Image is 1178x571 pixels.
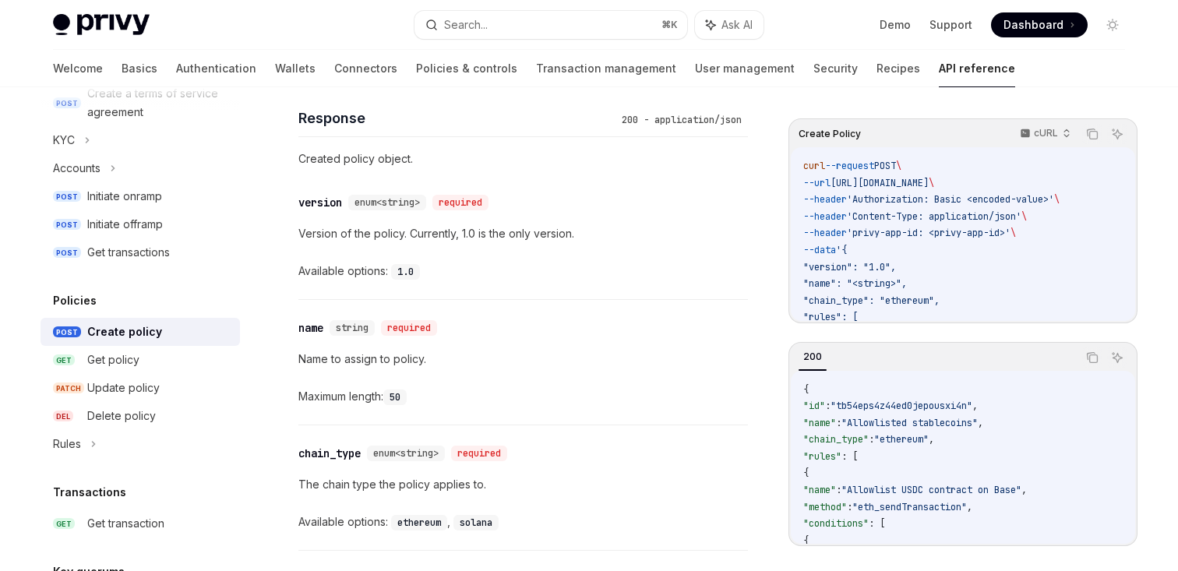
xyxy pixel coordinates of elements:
[847,227,1010,239] span: 'privy-app-id: <privy-app-id>'
[841,450,858,463] span: : [
[536,50,676,87] a: Transaction management
[929,433,934,446] span: ,
[41,346,240,374] a: GETGet policy
[803,400,825,412] span: "id"
[896,160,901,172] span: \
[53,518,75,530] span: GET
[803,534,809,547] span: {
[967,501,972,513] span: ,
[929,17,972,33] a: Support
[298,262,748,280] div: Available options:
[847,501,852,513] span: :
[53,291,97,310] h5: Policies
[978,417,983,429] span: ,
[87,215,163,234] div: Initiate offramp
[869,433,874,446] span: :
[354,196,420,209] span: enum<string>
[53,50,103,87] a: Welcome
[414,11,687,39] button: Search...⌘K
[383,389,407,405] code: 50
[880,17,911,33] a: Demo
[1003,17,1063,33] span: Dashboard
[416,50,517,87] a: Policies & controls
[87,407,156,425] div: Delete policy
[1107,124,1127,144] button: Ask AI
[929,177,934,189] span: \
[87,379,160,397] div: Update policy
[831,400,972,412] span: "tb54eps4z44ed0jepousxi4n"
[803,294,940,307] span: "chain_type": "ethereum",
[53,14,150,36] img: light logo
[841,417,978,429] span: "Allowlisted stablecoins"
[87,187,162,206] div: Initiate onramp
[803,244,836,256] span: --data
[1021,484,1027,496] span: ,
[298,108,615,129] h4: Response
[391,264,420,280] code: 1.0
[799,128,861,140] span: Create Policy
[721,17,753,33] span: Ask AI
[275,50,316,87] a: Wallets
[803,177,831,189] span: --url
[803,501,847,513] span: "method"
[53,219,81,231] span: POST
[451,446,507,461] div: required
[972,400,978,412] span: ,
[695,50,795,87] a: User management
[298,350,748,368] p: Name to assign to policy.
[432,195,488,210] div: required
[803,383,809,396] span: {
[695,11,764,39] button: Ask AI
[176,50,256,87] a: Authentication
[939,50,1015,87] a: API reference
[53,354,75,366] span: GET
[847,210,1021,223] span: 'Content-Type: application/json'
[803,261,896,273] span: "version": "1.0",
[803,193,847,206] span: --header
[813,50,858,87] a: Security
[53,247,81,259] span: POST
[803,227,847,239] span: --header
[803,484,836,496] span: "name"
[803,517,869,530] span: "conditions"
[803,433,869,446] span: "chain_type"
[852,501,967,513] span: "eth_sendTransaction"
[1034,127,1058,139] p: cURL
[298,150,748,168] p: Created policy object.
[336,322,369,334] span: string
[615,112,748,128] div: 200 - application/json
[799,347,827,366] div: 200
[1100,12,1125,37] button: Toggle dark mode
[1054,193,1060,206] span: \
[874,160,896,172] span: POST
[298,446,361,461] div: chain_type
[298,513,748,531] div: Available options:
[41,318,240,346] a: POSTCreate policy
[53,191,81,203] span: POST
[444,16,488,34] div: Search...
[803,277,907,290] span: "name": "<string>",
[41,182,240,210] a: POSTInitiate onramp
[41,509,240,538] a: GETGet transaction
[53,131,75,150] div: KYC
[803,417,836,429] span: "name"
[298,387,748,406] div: Maximum length:
[831,177,929,189] span: [URL][DOMAIN_NAME]
[841,484,1021,496] span: "Allowlist USDC contract on Base"
[53,411,73,422] span: DEL
[847,193,1054,206] span: 'Authorization: Basic <encoded-value>'
[41,374,240,402] a: PATCHUpdate policy
[1011,121,1077,147] button: cURL
[803,450,841,463] span: "rules"
[803,311,858,323] span: "rules": [
[876,50,920,87] a: Recipes
[453,515,499,530] code: solana
[373,447,439,460] span: enum<string>
[803,160,825,172] span: curl
[836,484,841,496] span: :
[334,50,397,87] a: Connectors
[41,238,240,266] a: POSTGet transactions
[836,417,841,429] span: :
[298,475,748,494] p: The chain type the policy applies to.
[298,195,342,210] div: version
